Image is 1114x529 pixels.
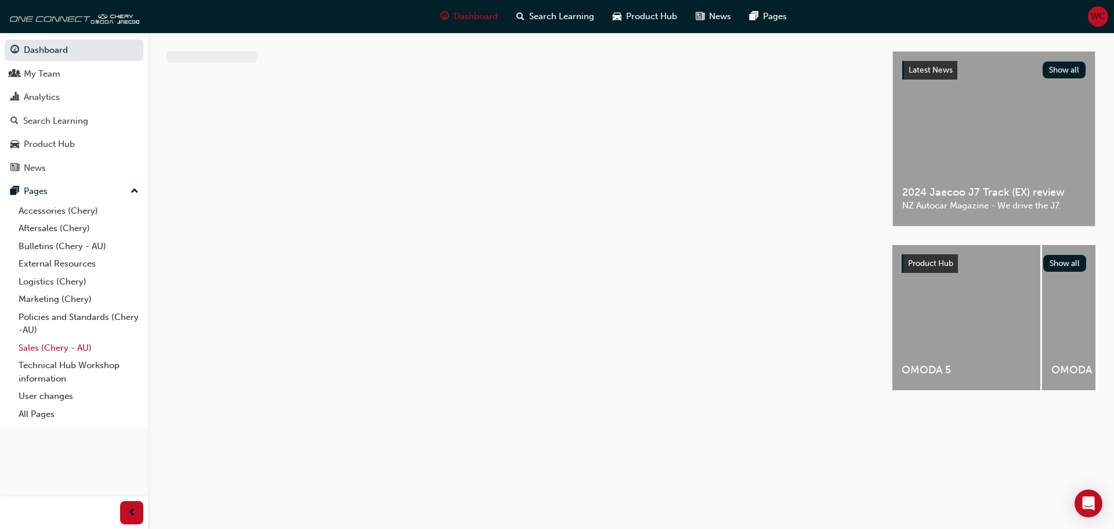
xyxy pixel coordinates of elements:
a: External Resources [14,255,143,273]
a: Product HubShow all [902,254,1086,273]
a: Logistics (Chery) [14,273,143,291]
a: Policies and Standards (Chery -AU) [14,308,143,339]
img: oneconnect [6,5,139,28]
a: OMODA 5 [892,245,1040,390]
span: car-icon [10,139,19,150]
span: Pages [763,10,787,23]
span: car-icon [613,9,621,24]
span: search-icon [516,9,525,24]
a: Product Hub [5,134,143,155]
span: prev-icon [128,506,136,520]
a: User changes [14,387,143,405]
span: Product Hub [626,10,677,23]
a: Aftersales (Chery) [14,219,143,237]
div: Open Intercom Messenger [1075,490,1102,517]
button: Show all [1043,255,1087,272]
button: WC [1088,6,1108,27]
span: 2024 Jaecoo J7 Track (EX) review [902,186,1086,199]
span: pages-icon [10,186,19,197]
span: Search Learning [529,10,594,23]
div: Pages [24,185,48,198]
span: chart-icon [10,92,19,103]
a: My Team [5,63,143,85]
a: Dashboard [5,39,143,61]
a: search-iconSearch Learning [507,5,603,28]
span: NZ Autocar Magazine - We drive the J7. [902,199,1086,213]
button: Pages [5,181,143,202]
a: Latest NewsShow all2024 Jaecoo J7 Track (EX) reviewNZ Autocar Magazine - We drive the J7. [892,51,1095,226]
div: News [24,161,46,175]
span: WC [1091,10,1105,23]
a: Latest NewsShow all [902,61,1086,80]
span: OMODA 5 [902,364,1031,377]
span: people-icon [10,69,19,80]
span: news-icon [10,163,19,174]
span: guage-icon [10,45,19,56]
div: Search Learning [23,114,88,128]
a: news-iconNews [686,5,740,28]
span: up-icon [131,184,139,199]
div: Product Hub [24,138,75,151]
span: pages-icon [750,9,758,24]
a: Technical Hub Workshop information [14,357,143,387]
a: Sales (Chery - AU) [14,339,143,357]
div: Analytics [24,91,60,104]
a: Marketing (Chery) [14,290,143,308]
a: News [5,157,143,179]
span: Dashboard [454,10,498,23]
span: guage-icon [440,9,449,24]
a: All Pages [14,405,143,423]
span: search-icon [10,116,19,127]
div: My Team [24,67,60,81]
a: pages-iconPages [740,5,796,28]
a: Bulletins (Chery - AU) [14,237,143,255]
button: DashboardMy TeamAnalyticsSearch LearningProduct HubNews [5,37,143,181]
span: news-icon [696,9,704,24]
span: News [709,10,731,23]
span: Latest News [909,65,953,75]
a: guage-iconDashboard [431,5,507,28]
a: Accessories (Chery) [14,202,143,220]
span: Product Hub [908,258,953,268]
a: Analytics [5,87,143,108]
a: Search Learning [5,110,143,132]
button: Show all [1043,62,1086,78]
a: car-iconProduct Hub [603,5,686,28]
